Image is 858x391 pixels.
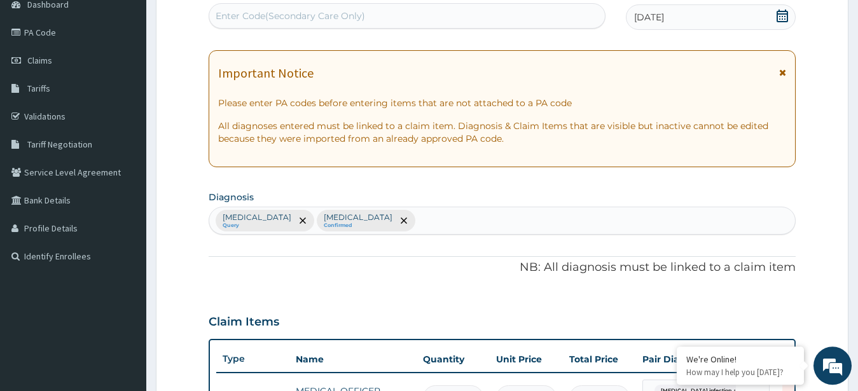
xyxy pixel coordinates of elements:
p: [MEDICAL_DATA] [324,212,392,223]
span: We're online! [74,116,176,244]
th: Name [289,346,417,372]
th: Unit Price [490,346,563,372]
span: Tariff Negotiation [27,139,92,150]
span: Tariffs [27,83,50,94]
small: Confirmed [324,223,392,229]
span: Claims [27,55,52,66]
img: d_794563401_company_1708531726252_794563401 [24,64,52,95]
small: Query [223,223,291,229]
th: Quantity [417,346,490,372]
th: Total Price [563,346,636,372]
p: Please enter PA codes before entering items that are not attached to a PA code [218,97,787,109]
th: Type [216,347,289,371]
h3: Claim Items [209,315,279,329]
p: All diagnoses entered must be linked to a claim item. Diagnosis & Claim Items that are visible bu... [218,120,787,145]
p: NB: All diagnosis must be linked to a claim item [209,259,796,276]
div: Chat with us now [66,71,214,88]
label: Diagnosis [209,191,254,203]
h1: Important Notice [218,66,314,80]
th: Pair Diagnosis [636,346,776,372]
p: How may I help you today? [686,367,794,378]
div: We're Online! [686,353,794,365]
div: Minimize live chat window [209,6,239,37]
p: [MEDICAL_DATA] [223,212,291,223]
span: [DATE] [634,11,664,24]
textarea: Type your message and hit 'Enter' [6,258,242,303]
div: Enter Code(Secondary Care Only) [216,10,365,22]
span: remove selection option [398,215,410,226]
span: remove selection option [297,215,308,226]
